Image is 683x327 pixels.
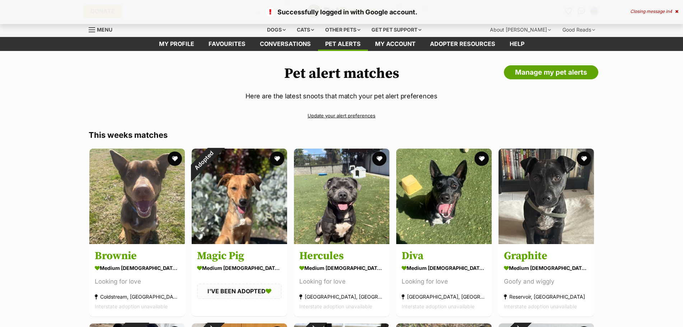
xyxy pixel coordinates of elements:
a: Graphite medium [DEMOGRAPHIC_DATA] Dog Goofy and wiggly Reservoir, [GEOGRAPHIC_DATA] Interstate a... [499,244,594,317]
div: I'VE BEEN ADOPTED [197,284,282,299]
a: My account [368,37,423,51]
div: Looking for love [95,277,179,286]
div: Get pet support [366,23,426,37]
a: conversations [253,37,318,51]
div: medium [DEMOGRAPHIC_DATA] Dog [197,263,282,273]
h3: This weeks matches [89,130,595,140]
a: Magic Pig medium [DEMOGRAPHIC_DATA] Dog I'VE BEEN ADOPTED favourite [192,244,287,316]
a: Help [502,37,532,51]
div: Reservoir, [GEOGRAPHIC_DATA] [504,292,589,302]
div: medium [DEMOGRAPHIC_DATA] Dog [95,263,179,273]
button: favourite [270,151,284,166]
span: Interstate adoption unavailable [95,303,168,309]
div: Goofy and wiggly [504,277,589,286]
h3: Hercules [299,249,384,263]
a: Menu [89,23,117,36]
img: Magic Pig [192,149,287,244]
a: My profile [152,37,201,51]
div: [GEOGRAPHIC_DATA], [GEOGRAPHIC_DATA] [402,292,486,302]
img: Hercules [294,149,389,244]
img: Diva [396,149,492,244]
button: favourite [168,151,182,166]
span: Interstate adoption unavailable [299,303,372,309]
div: medium [DEMOGRAPHIC_DATA] Dog [299,263,384,273]
button: favourite [577,151,591,166]
h3: Graphite [504,249,589,263]
div: Looking for love [402,277,486,286]
a: Brownie medium [DEMOGRAPHIC_DATA] Dog Looking for love Coldstream, [GEOGRAPHIC_DATA] Interstate a... [89,244,185,317]
a: Pet alerts [318,37,368,51]
div: Adopted [182,139,225,182]
div: Coldstream, [GEOGRAPHIC_DATA] [95,292,179,302]
a: Diva medium [DEMOGRAPHIC_DATA] Dog Looking for love [GEOGRAPHIC_DATA], [GEOGRAPHIC_DATA] Intersta... [396,244,492,317]
a: Manage my pet alerts [504,65,598,80]
button: favourite [474,151,489,166]
span: Interstate adoption unavailable [504,303,577,309]
div: Cats [292,23,319,37]
div: About [PERSON_NAME] [485,23,556,37]
div: Good Reads [557,23,600,37]
button: favourite [372,151,387,166]
a: Adopted [192,238,287,246]
h1: Pet alert matches [89,65,595,82]
a: Update your alert preferences [89,109,595,122]
a: Favourites [201,37,253,51]
div: medium [DEMOGRAPHIC_DATA] Dog [504,263,589,273]
div: Dogs [262,23,291,37]
span: Menu [97,27,112,33]
span: Interstate adoption unavailable [402,303,474,309]
div: [GEOGRAPHIC_DATA], [GEOGRAPHIC_DATA] [299,292,384,302]
a: Hercules medium [DEMOGRAPHIC_DATA] Dog Looking for love [GEOGRAPHIC_DATA], [GEOGRAPHIC_DATA] Inte... [294,244,389,317]
div: medium [DEMOGRAPHIC_DATA] Dog [402,263,486,273]
a: Adopter resources [423,37,502,51]
h3: Magic Pig [197,249,282,263]
h3: Brownie [95,249,179,263]
img: Graphite [499,149,594,244]
div: Looking for love [299,277,384,286]
h3: Diva [402,249,486,263]
img: Brownie [89,149,185,244]
p: Here are the latest snoots that match your pet alert preferences [89,91,595,101]
div: Other pets [320,23,365,37]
